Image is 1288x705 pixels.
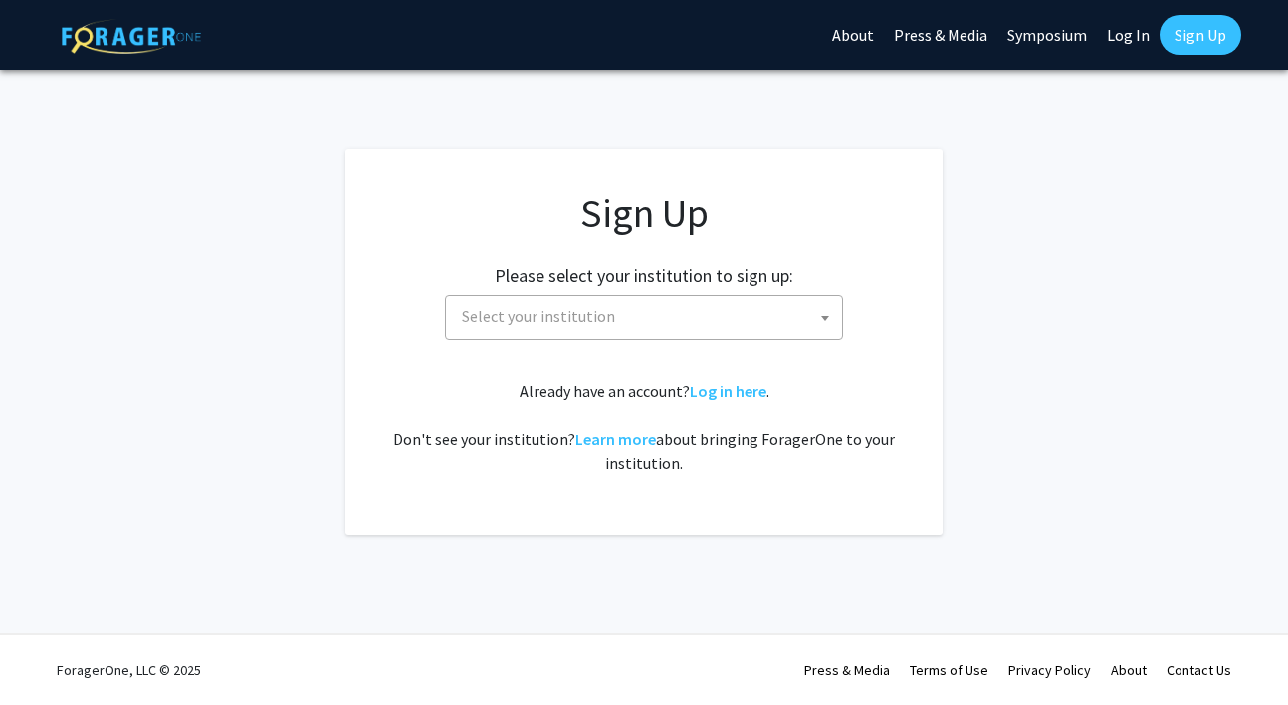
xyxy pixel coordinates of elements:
[1008,661,1091,679] a: Privacy Policy
[462,306,615,326] span: Select your institution
[57,635,201,705] div: ForagerOne, LLC © 2025
[62,19,201,54] img: ForagerOne Logo
[445,295,843,340] span: Select your institution
[495,265,793,287] h2: Please select your institution to sign up:
[690,381,766,401] a: Log in here
[910,661,988,679] a: Terms of Use
[385,189,903,237] h1: Sign Up
[575,429,656,449] a: Learn more about bringing ForagerOne to your institution
[1111,661,1147,679] a: About
[1160,15,1241,55] a: Sign Up
[804,661,890,679] a: Press & Media
[1167,661,1231,679] a: Contact Us
[385,379,903,475] div: Already have an account? . Don't see your institution? about bringing ForagerOne to your institut...
[454,296,842,337] span: Select your institution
